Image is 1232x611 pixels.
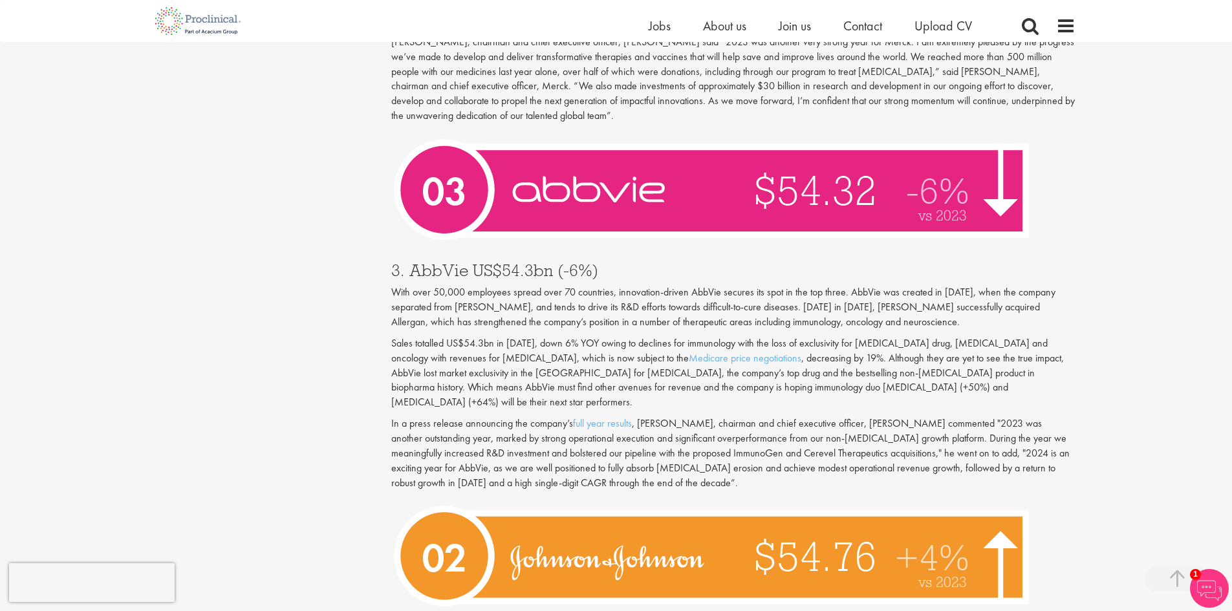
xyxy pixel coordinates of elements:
span: 1 [1190,569,1201,580]
a: full year results [573,416,632,430]
a: Join us [779,17,811,34]
a: Medicare price negotiations [689,351,801,365]
p: In a press release announcing the company’s , [PERSON_NAME], chairman and chief executive officer... [391,416,1075,490]
a: Upload CV [914,17,972,34]
iframe: reCAPTCHA [9,563,175,602]
a: Jobs [649,17,671,34]
p: Sales totalled US$54.3bn in [DATE], down 6% YOY owing to declines for immunology with the loss of... [391,336,1075,410]
a: About us [703,17,746,34]
h3: 3. AbbVie US$54.3bn (-6%) [391,262,1075,279]
p: With over 50,000 employees spread over 70 countries, innovation-driven AbbVie secures its spot in... [391,285,1075,330]
a: Contact [843,17,882,34]
img: Chatbot [1190,569,1229,608]
p: [PERSON_NAME], chairman and chief executive officer, [PERSON_NAME] said “2023 was another very st... [391,35,1075,123]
